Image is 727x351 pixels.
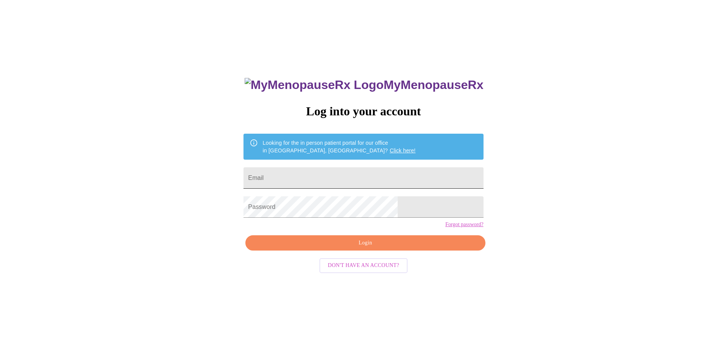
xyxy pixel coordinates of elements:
button: Don't have an account? [319,258,408,273]
h3: Log into your account [243,104,483,118]
a: Forgot password? [445,222,484,228]
a: Click here! [390,147,416,154]
button: Login [245,235,485,251]
a: Don't have an account? [318,262,409,268]
img: MyMenopauseRx Logo [245,78,384,92]
h3: MyMenopauseRx [245,78,484,92]
div: Looking for the in person patient portal for our office in [GEOGRAPHIC_DATA], [GEOGRAPHIC_DATA]? [263,136,416,157]
span: Login [254,238,476,248]
span: Don't have an account? [328,261,399,270]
